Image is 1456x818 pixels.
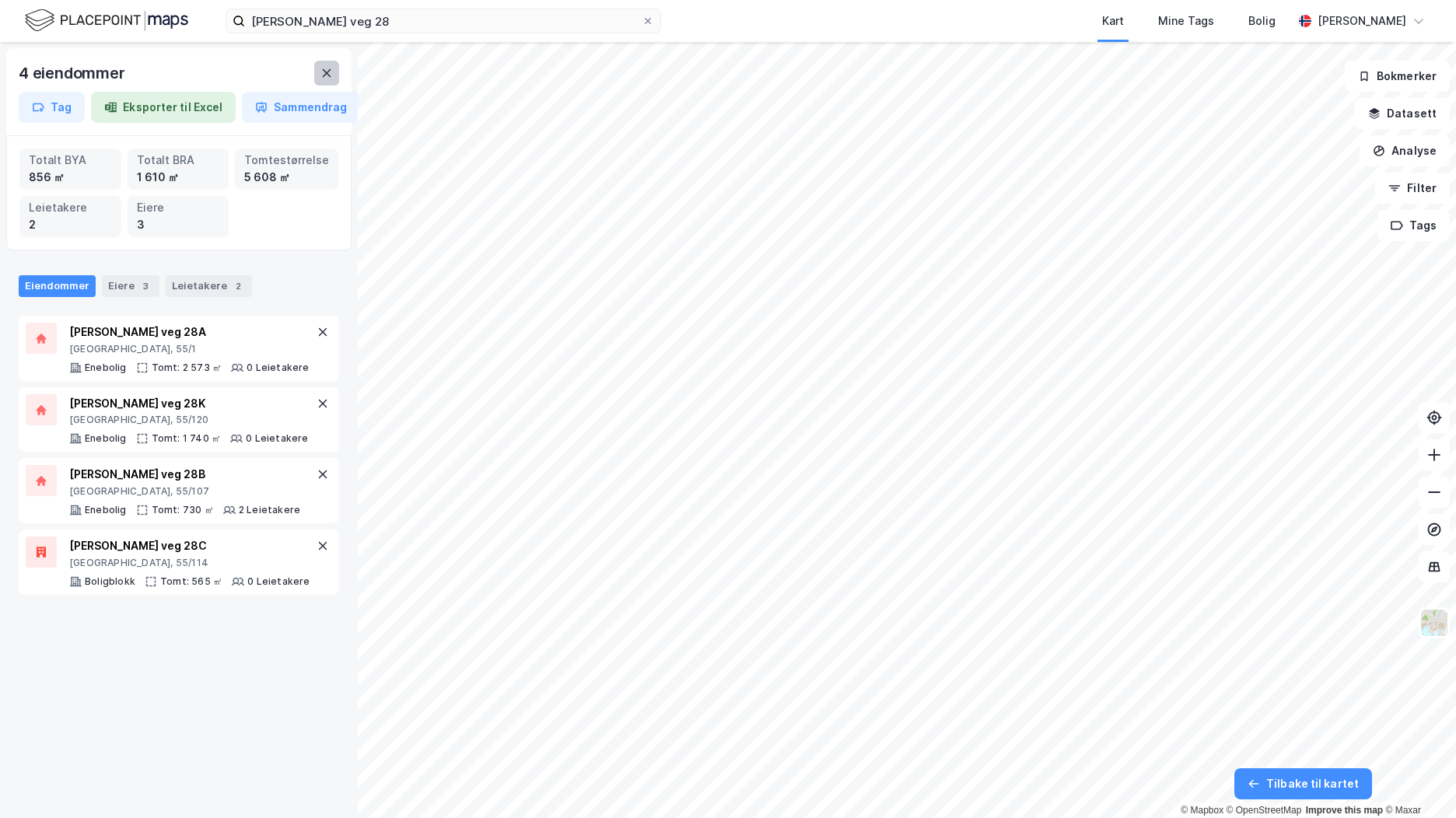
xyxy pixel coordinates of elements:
[1234,768,1372,799] button: Tilbake til kartet
[69,414,309,426] div: [GEOGRAPHIC_DATA], 55/120
[85,362,127,374] div: Enebolig
[29,216,112,233] div: 2
[1102,12,1124,30] div: Kart
[29,169,112,186] div: 856 ㎡
[102,275,159,297] div: Eiere
[1378,743,1456,818] iframe: Chat Widget
[69,323,310,341] div: [PERSON_NAME] veg 28A
[138,278,153,294] div: 3
[69,343,310,355] div: [GEOGRAPHIC_DATA], 55/1
[25,7,188,34] img: logo.f888ab2527a4732fd821a326f86c7f29.svg
[1318,12,1406,30] div: [PERSON_NAME]
[1158,12,1214,30] div: Mine Tags
[29,199,112,216] div: Leietakere
[1227,805,1302,816] a: OpenStreetMap
[166,275,252,297] div: Leietakere
[247,362,309,374] div: 0 Leietakere
[242,92,360,123] button: Sammendrag
[152,432,222,445] div: Tomt: 1 740 ㎡
[160,575,222,588] div: Tomt: 565 ㎡
[246,432,308,445] div: 0 Leietakere
[69,465,300,484] div: [PERSON_NAME] veg 28B
[244,152,329,169] div: Tomtestørrelse
[137,152,220,169] div: Totalt BRA
[137,199,220,216] div: Eiere
[19,92,85,123] button: Tag
[1181,805,1223,816] a: Mapbox
[85,504,127,516] div: Enebolig
[1306,805,1383,816] a: Improve this map
[1360,135,1450,166] button: Analyse
[244,169,329,186] div: 5 608 ㎡
[1378,743,1456,818] div: Kontrollprogram for chat
[152,362,222,374] div: Tomt: 2 573 ㎡
[152,504,214,516] div: Tomt: 730 ㎡
[1248,12,1276,30] div: Bolig
[239,504,300,516] div: 2 Leietakere
[137,216,220,233] div: 3
[69,537,310,555] div: [PERSON_NAME] veg 28C
[69,557,310,569] div: [GEOGRAPHIC_DATA], 55/114
[247,575,310,588] div: 0 Leietakere
[245,9,642,33] input: Søk på adresse, matrikkel, gårdeiere, leietakere eller personer
[137,169,220,186] div: 1 610 ㎡
[69,394,309,413] div: [PERSON_NAME] veg 28K
[1345,61,1450,92] button: Bokmerker
[19,275,96,297] div: Eiendommer
[91,92,236,123] button: Eksporter til Excel
[85,432,127,445] div: Enebolig
[1355,98,1450,129] button: Datasett
[69,485,300,498] div: [GEOGRAPHIC_DATA], 55/107
[29,152,112,169] div: Totalt BYA
[1375,173,1450,204] button: Filter
[1419,608,1449,638] img: Z
[85,575,135,588] div: Boligblokk
[1377,210,1450,241] button: Tags
[19,61,128,86] div: 4 eiendommer
[230,278,246,294] div: 2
